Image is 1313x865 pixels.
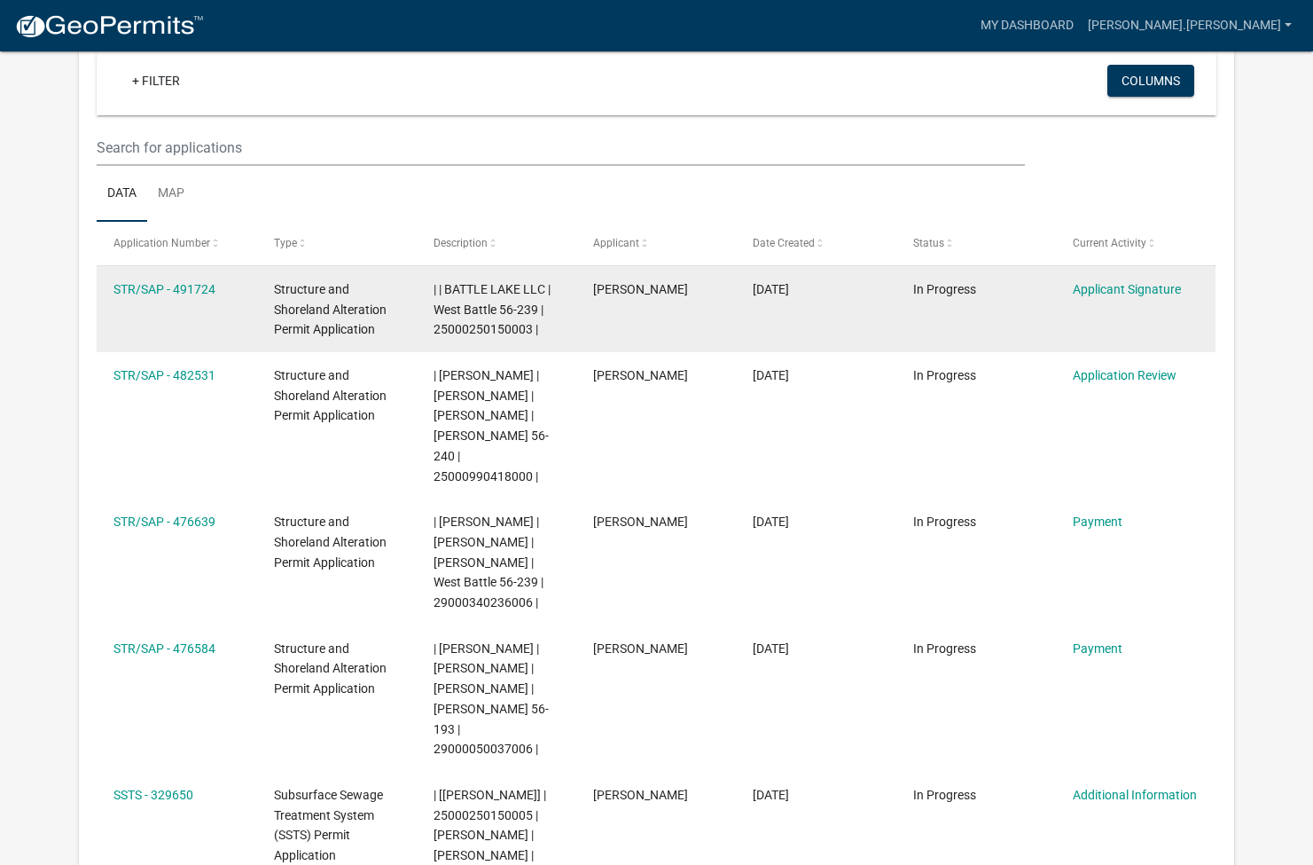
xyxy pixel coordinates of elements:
[147,166,195,223] a: Map
[736,222,895,264] datatable-header-cell: Date Created
[113,788,193,802] a: SSTS - 329650
[274,282,387,337] span: Structure and Shoreland Alteration Permit Application
[113,641,215,656] a: STR/SAP - 476584
[593,515,688,529] span: Dan Barbre
[913,368,976,382] span: In Progress
[256,222,416,264] datatable-header-cell: Type
[97,222,256,264] datatable-header-cell: Application Number
[97,166,147,223] a: Data
[593,788,688,802] span: Dan Barbre
[1073,788,1197,802] a: Additional Information
[1073,237,1146,249] span: Current Activity
[913,788,976,802] span: In Progress
[434,237,488,249] span: Description
[1073,282,1181,296] a: Applicant Signature
[593,237,639,249] span: Applicant
[913,282,976,296] span: In Progress
[753,282,789,296] span: 10/13/2025
[1056,222,1215,264] datatable-header-cell: Current Activity
[434,282,551,337] span: | | BATTLE LAKE LLC | West Battle 56-239 | 25000250150003 |
[274,641,387,696] span: Structure and Shoreland Alteration Permit Application
[1073,641,1122,656] a: Payment
[113,368,215,382] a: STR/SAP - 482531
[1081,9,1299,43] a: [PERSON_NAME].[PERSON_NAME]
[895,222,1055,264] datatable-header-cell: Status
[113,237,210,249] span: Application Number
[753,368,789,382] span: 09/23/2025
[593,282,688,296] span: Dan Barbre
[434,641,549,757] span: | Brittany Tollefson | CRAIG R LINDBERG | ROBIN R LINDBERG | Ethel 56-193 | 29000050037006 |
[753,788,789,802] span: 10/30/2024
[973,9,1081,43] a: My Dashboard
[1107,65,1194,97] button: Columns
[274,788,383,862] span: Subsurface Sewage Treatment System (SSTS) Permit Application
[593,368,688,382] span: Dan Barbre
[118,65,194,97] a: + Filter
[913,237,944,249] span: Status
[434,515,543,609] span: | Eric Babolian | DANIEL R BAUER | AMBER J BAUER | West Battle 56-239 | 29000340236006 |
[434,368,549,484] span: | Brittany Tollefson | WESLEY A CLAY | BRIANNE CLAY | Blanche 56-240 | 25000990418000 |
[113,282,215,296] a: STR/SAP - 491724
[753,641,789,656] span: 09/10/2025
[274,237,297,249] span: Type
[97,130,1025,166] input: Search for applications
[576,222,736,264] datatable-header-cell: Applicant
[1073,515,1122,529] a: Payment
[913,515,976,529] span: In Progress
[913,641,976,656] span: In Progress
[753,515,789,529] span: 09/10/2025
[1073,368,1176,382] a: Application Review
[753,237,815,249] span: Date Created
[593,641,688,656] span: Dan Barbre
[274,515,387,570] span: Structure and Shoreland Alteration Permit Application
[417,222,576,264] datatable-header-cell: Description
[113,515,215,529] a: STR/SAP - 476639
[274,368,387,423] span: Structure and Shoreland Alteration Permit Application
